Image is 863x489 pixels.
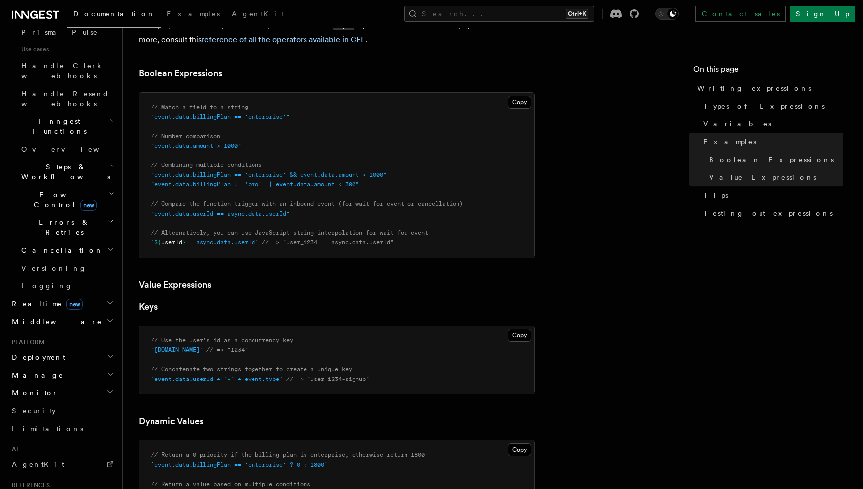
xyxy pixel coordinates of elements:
[151,113,290,120] span: "event.data.billingPlan == 'enterprise'"
[699,204,843,222] a: Testing out expressions
[151,162,262,168] span: // Combining multiple conditions
[8,370,64,380] span: Manage
[8,384,116,402] button: Monitor
[151,200,463,207] span: // Compare the function trigger with an inbound event (for wait for event or cancellation)
[262,239,394,246] span: // => "user_1234 == async.data.userId"
[21,282,73,290] span: Logging
[151,142,241,149] span: "event.data.amount > 1000"
[709,155,834,164] span: Boolean Expressions
[705,168,843,186] a: Value Expressions
[80,200,97,211] span: new
[8,116,107,136] span: Inngest Functions
[17,245,103,255] span: Cancellation
[151,133,220,140] span: // Number comparison
[151,229,428,236] span: // Alternatively, you can use JavaScript string interpolation for wait for event
[8,402,116,420] a: Security
[655,8,679,20] button: Toggle dark mode
[8,348,116,366] button: Deployment
[226,3,290,27] a: AgentKit
[17,186,116,214] button: Flow Controlnew
[699,133,843,151] a: Examples
[17,241,116,259] button: Cancellation
[699,115,843,133] a: Variables
[17,162,110,182] span: Steps & Workflows
[404,6,594,22] button: Search...Ctrl+K
[151,346,203,353] span: "[DOMAIN_NAME]"
[139,278,211,292] a: Value Expressions
[699,97,843,115] a: Types of Expressions
[21,264,87,272] span: Versioning
[17,259,116,277] a: Versioning
[154,239,161,246] span: ${
[508,96,531,109] button: Copy
[8,299,83,309] span: Realtime
[8,420,116,437] a: Limitations
[151,171,387,178] span: "event.data.billingPlan == 'enterprise' && event.data.amount > 1000"
[73,10,155,18] span: Documentation
[790,6,855,22] a: Sign Up
[151,461,328,468] span: `event.data.billingPlan == 'enterprise' ? 0 : 1800`
[17,214,116,241] button: Errors & Retries
[151,451,425,458] span: // Return a 0 priority if the billing plan is enterprise, otherwise return 1800
[703,190,728,200] span: Tips
[151,104,248,110] span: // Match a field to a string
[693,63,843,79] h4: On this page
[566,9,588,19] kbd: Ctrl+K
[703,119,771,129] span: Variables
[151,239,154,246] span: `
[8,352,65,362] span: Deployment
[17,140,116,158] a: Overview
[21,145,123,153] span: Overview
[17,57,116,85] a: Handle Clerk webhooks
[21,62,104,80] span: Handle Clerk webhooks
[8,317,102,326] span: Middleware
[139,300,158,314] a: Keys
[17,190,109,210] span: Flow Control
[333,22,354,30] code: async
[695,6,786,22] a: Contact sales
[697,83,811,93] span: Writing expressions
[186,239,258,246] span: == async.data.userId`
[703,137,756,147] span: Examples
[17,158,116,186] button: Steps & Workflows
[139,66,222,80] a: Boolean Expressions
[703,208,833,218] span: Testing out expressions
[151,366,352,373] span: // Concatenate two strings together to create a unique key
[161,3,226,27] a: Examples
[151,337,293,344] span: // Use the user's id as a concurrency key
[8,366,116,384] button: Manage
[699,186,843,204] a: Tips
[139,414,203,428] a: Dynamic Values
[709,172,816,182] span: Value Expressions
[17,23,116,41] a: Prisma Pulse
[508,329,531,342] button: Copy
[21,28,98,36] span: Prisma Pulse
[161,239,182,246] span: userId
[508,443,531,456] button: Copy
[8,445,18,453] span: AI
[21,90,109,108] span: Handle Resend webhooks
[8,388,58,398] span: Monitor
[151,210,290,217] span: "event.data.userId == async.data.userId"
[17,277,116,295] a: Logging
[151,181,359,188] span: "event.data.billingPlan != 'pro' || event.data.amount < 300"
[12,425,83,433] span: Limitations
[8,481,50,489] span: References
[703,101,825,111] span: Types of Expressions
[8,313,116,330] button: Middleware
[17,85,116,112] a: Handle Resend webhooks
[8,140,116,295] div: Inngest Functions
[8,112,116,140] button: Inngest Functions
[167,10,220,18] span: Examples
[151,481,310,488] span: // Return a value based on multiple conditions
[151,376,283,382] span: `event.data.userId + "-" + event.type`
[693,79,843,97] a: Writing expressions
[705,151,843,168] a: Boolean Expressions
[8,295,116,313] button: Realtimenew
[206,346,248,353] span: // => "1234"
[8,455,116,473] a: AgentKit
[67,3,161,28] a: Documentation
[66,299,83,310] span: new
[12,460,64,468] span: AgentKit
[182,239,186,246] span: }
